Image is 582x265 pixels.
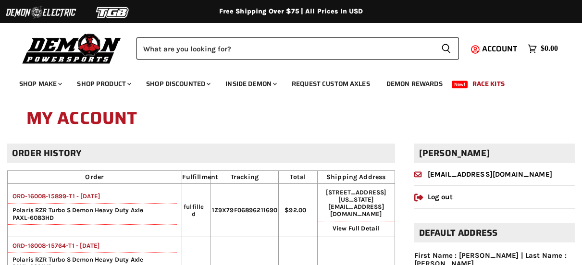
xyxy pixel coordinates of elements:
[8,242,99,249] a: ORD-16008-15764-T1 - [DATE]
[211,171,278,184] th: Tracking
[136,37,459,60] form: Product
[433,37,459,60] button: Search
[136,37,433,60] input: Search
[317,171,395,184] th: Shipping Address
[8,256,177,263] span: Polaris RZR Turbo S Demon Heavy Duty Axle
[8,206,177,214] span: Polaris RZR Turbo S Demon Heavy Duty Axle
[285,206,306,214] span: $92.00
[541,44,558,53] span: $0.00
[218,74,283,94] a: Inside Demon
[478,45,523,53] a: Account
[414,144,575,163] h2: [PERSON_NAME]
[465,74,512,94] a: Race Kits
[328,203,384,217] span: [EMAIL_ADDRESS][DOMAIN_NAME]
[452,81,468,88] span: New!
[211,184,278,237] td: 1Z9X79F06896211690
[333,225,379,232] a: View Full Detail
[77,3,149,22] img: TGB Logo 2
[182,184,211,237] td: fulfilled
[12,74,68,94] a: Shop Make
[414,223,575,243] h2: Default address
[12,70,556,94] ul: Main menu
[414,193,453,201] a: Log out
[26,103,556,134] h1: My Account
[279,171,318,184] th: Total
[7,144,395,163] h2: Order history
[5,3,77,22] img: Demon Electric Logo 2
[317,184,395,237] td: [STREET_ADDRESS][US_STATE]
[285,74,377,94] a: Request Custom Axles
[19,31,124,65] img: Demon Powersports
[70,74,137,94] a: Shop Product
[523,42,563,56] a: $0.00
[8,214,54,221] span: PAXL-6083HD
[379,74,450,94] a: Demon Rewards
[8,193,100,200] a: ORD-16008-15899-T1 - [DATE]
[414,170,552,179] a: [EMAIL_ADDRESS][DOMAIN_NAME]
[482,43,517,55] span: Account
[8,171,182,184] th: Order
[139,74,216,94] a: Shop Discounted
[182,171,211,184] th: Fulfillment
